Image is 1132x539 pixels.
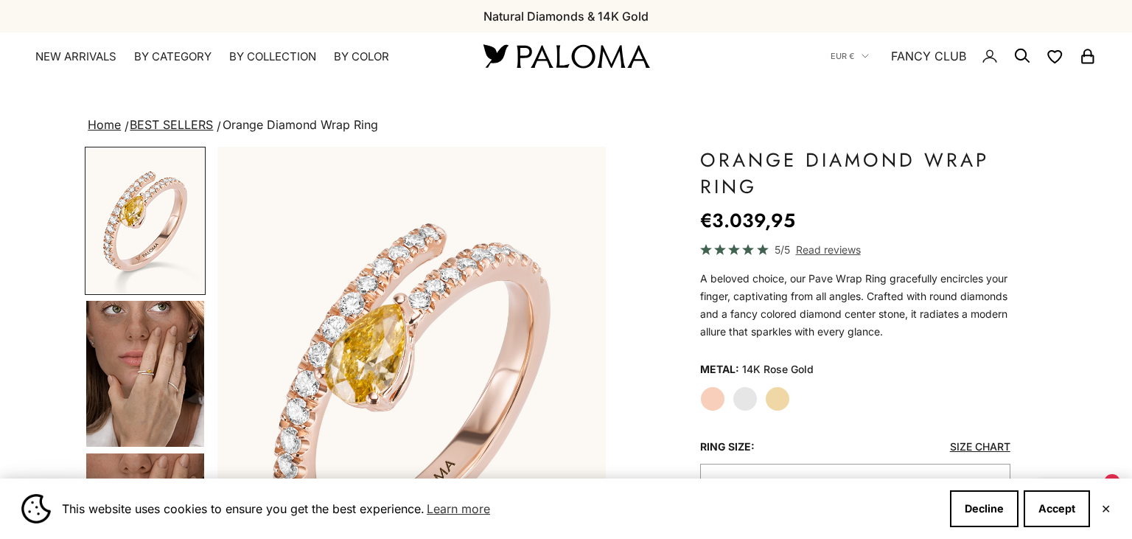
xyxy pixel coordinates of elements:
p: Natural Diamonds & 14K Gold [483,7,649,26]
legend: Metal: [700,358,739,380]
span: 4 [712,478,719,490]
button: Go to item 4 [85,299,206,448]
sale-price: €3.039,95 [700,206,795,235]
h1: Orange Diamond Wrap Ring [700,147,1010,200]
span: This website uses cookies to ensure you get the best experience. [62,498,938,520]
img: #RoseGold [86,148,204,293]
a: 5/5 Read reviews [700,241,1010,258]
button: Accept [1024,490,1090,527]
nav: Secondary navigation [831,32,1097,80]
a: FANCY CLUB [891,46,966,66]
a: NEW ARRIVALS [35,49,116,64]
a: Home [88,117,121,132]
div: A beloved choice, our Pave Wrap Ring gracefully encircles your finger, captivating from all angle... [700,270,1010,341]
button: EUR € [831,49,869,63]
img: Cookie banner [21,494,51,524]
span: Orange Diamond Wrap Ring [223,117,378,132]
a: BEST SELLERS [130,117,213,132]
a: Size Chart [950,440,1010,453]
img: #YellowGold #RoseGold #WhiteGold [86,301,204,447]
summary: By Category [134,49,212,64]
variant-option-value: 14K Rose Gold [742,358,814,380]
button: Decline [950,490,1019,527]
summary: By Color [334,49,389,64]
nav: breadcrumbs [85,115,1047,136]
summary: By Collection [229,49,316,64]
nav: Primary navigation [35,49,448,64]
a: Learn more [424,498,492,520]
button: 4 [700,464,1010,504]
span: 5/5 [775,241,790,258]
legend: Ring Size: [700,436,755,458]
button: Go to item 1 [85,147,206,295]
span: EUR € [831,49,854,63]
button: Close [1101,504,1111,513]
span: Read reviews [796,241,861,258]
